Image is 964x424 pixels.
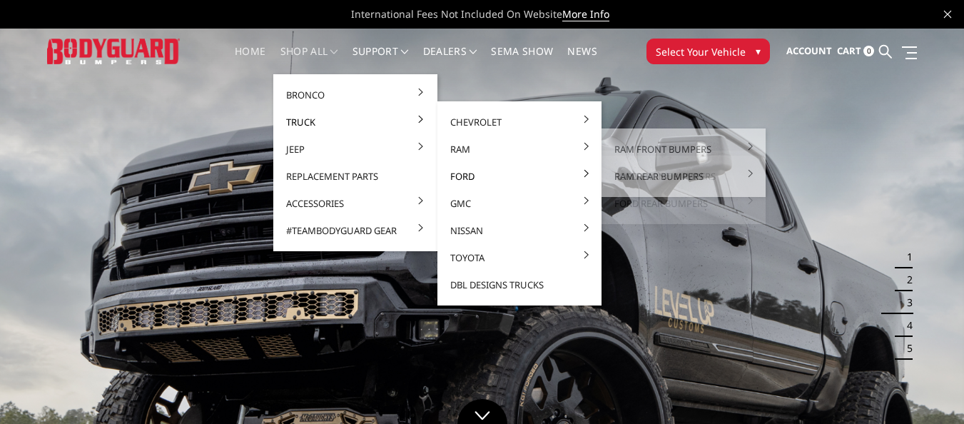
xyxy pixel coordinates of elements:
button: 3 of 5 [898,291,913,314]
a: Replacement Parts [279,163,432,190]
a: More Info [562,7,609,21]
a: Account [786,32,832,71]
a: Ford Front Bumpers [607,163,760,190]
a: Ram Front Bumpers [607,136,760,163]
a: #TeamBodyguard Gear [279,217,432,244]
span: Select Your Vehicle [656,44,746,59]
a: Jeep [279,136,432,163]
span: 0 [863,46,874,56]
span: Cart [837,44,861,57]
a: Nissan [443,217,596,244]
a: shop all [280,46,338,74]
a: Toyota [443,244,596,271]
a: Support [352,46,409,74]
a: News [567,46,597,74]
a: Ram [443,136,596,163]
a: SEMA Show [491,46,553,74]
button: 1 of 5 [898,246,913,268]
a: Home [235,46,265,74]
a: Click to Down [457,399,507,424]
a: Cart 0 [837,32,874,71]
button: 2 of 5 [898,268,913,291]
button: 4 of 5 [898,314,913,337]
a: Ford [443,163,596,190]
a: Bronco [279,81,432,108]
span: Account [786,44,832,57]
button: Select Your Vehicle [646,39,770,64]
button: 5 of 5 [898,337,913,360]
a: GMC [443,190,596,217]
a: Accessories [279,190,432,217]
a: Truck [279,108,432,136]
a: DBL Designs Trucks [443,271,596,298]
a: Dealers [423,46,477,74]
a: Ford Rear Bumpers [607,190,760,217]
img: BODYGUARD BUMPERS [47,39,181,65]
a: Chevrolet [443,108,596,136]
span: ▾ [756,44,761,59]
